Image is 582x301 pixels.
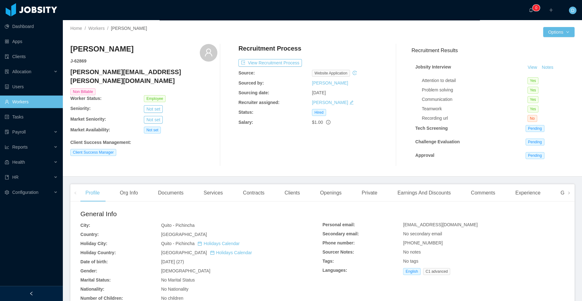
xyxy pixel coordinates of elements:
a: icon: profileTasks [5,111,58,123]
span: Yes [527,77,539,84]
b: Market Availability: [70,127,110,132]
b: Recruiter assigned: [238,100,280,105]
span: Pending [525,125,544,132]
span: Quito - Pichincha [161,241,240,246]
div: Experience [510,184,545,202]
b: Source: [238,70,255,75]
span: [DATE] (27) [161,259,184,264]
strong: J- 62869 [70,58,86,63]
i: icon: user [204,48,213,57]
span: No Marital Status [161,277,195,282]
i: icon: solution [5,69,9,74]
div: Services [199,184,228,202]
i: icon: right [567,191,570,194]
div: Groups [555,184,582,202]
button: Optionsicon: down [543,27,574,37]
div: Problem solving [422,87,527,93]
b: Salary: [238,120,253,125]
strong: Challenge Evaluation [415,139,460,144]
button: Notes [539,64,556,71]
i: icon: history [352,71,357,75]
b: Seniority: [70,106,91,111]
span: No secondary email [403,231,442,236]
a: icon: auditClients [5,50,58,63]
span: HR [12,175,19,180]
span: Yes [527,96,539,103]
i: icon: line-chart [5,145,9,149]
div: Profile [80,184,105,202]
span: No notes [403,249,421,254]
span: / [107,26,108,31]
b: Secondary email: [323,231,359,236]
span: Non Billable [70,88,95,95]
span: [GEOGRAPHIC_DATA] [161,232,207,237]
b: Holiday City: [80,241,107,246]
b: Phone number: [323,240,355,245]
i: icon: book [5,175,9,179]
a: [PERSON_NAME] [312,80,348,85]
button: Not set [144,116,163,123]
span: [DATE] [312,90,326,95]
b: Number of Children: [80,296,123,301]
span: Yes [527,87,539,94]
span: Quito - Pichincha [161,223,195,228]
b: Client Success Management : [70,140,131,145]
span: website application [312,70,350,77]
h4: [PERSON_NAME][EMAIL_ADDRESS][PERSON_NAME][DOMAIN_NAME] [70,68,217,85]
strong: Approval [415,153,434,158]
i: icon: calendar [198,241,202,246]
span: Yes [527,106,539,112]
span: [EMAIL_ADDRESS][DOMAIN_NAME] [403,222,477,227]
i: icon: plus [549,8,553,12]
b: Personal email: [323,222,355,227]
i: icon: setting [5,190,9,194]
span: Client Success Manager [70,149,116,156]
span: Employee [144,95,166,102]
span: D [571,7,574,14]
span: No [527,115,537,122]
b: Languages: [323,268,347,273]
b: Nationality: [80,287,104,292]
span: Hired [312,109,326,116]
a: icon: userWorkers [5,96,58,108]
a: [PERSON_NAME] [312,100,348,105]
sup: 333 [533,5,540,11]
b: City: [80,223,90,228]
span: [GEOGRAPHIC_DATA] [161,250,252,255]
h4: Recruitment Process [238,44,301,53]
span: Allocation [12,69,31,74]
b: Holiday Country: [80,250,116,255]
span: C1 advanced [423,268,450,275]
a: icon: calendarHolidays Calendar [210,250,252,255]
span: / [84,26,86,31]
strong: Tech Screening [415,126,448,131]
a: Workers [88,26,105,31]
i: icon: file-protect [5,130,9,134]
b: Worker Status: [70,96,101,101]
strong: Jobsity Interview [415,64,451,69]
span: Not set [144,127,161,134]
span: Pending [525,152,544,159]
span: [PHONE_NUMBER] [403,240,443,245]
i: icon: edit [349,100,354,105]
b: Tags: [323,259,334,264]
span: Reports [12,145,28,150]
div: Communication [422,96,527,103]
h3: Recruitment Results [411,47,574,54]
div: Teamwork [422,106,527,112]
span: Configuration [12,190,38,195]
button: icon: exportView Recruitment Process [238,59,302,67]
a: icon: exportView Recruitment Process [238,60,302,65]
span: English [403,268,420,275]
h3: [PERSON_NAME] [70,44,133,54]
div: Recording url [422,115,527,122]
a: icon: appstoreApps [5,35,58,48]
div: Openings [315,184,347,202]
i: icon: bell [529,8,533,12]
b: Marital Status: [80,277,111,282]
div: No tags [403,258,564,265]
b: Gender: [80,268,97,273]
a: icon: calendarHolidays Calendar [198,241,239,246]
div: Attention to detail [422,77,527,84]
b: Status: [238,110,253,115]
